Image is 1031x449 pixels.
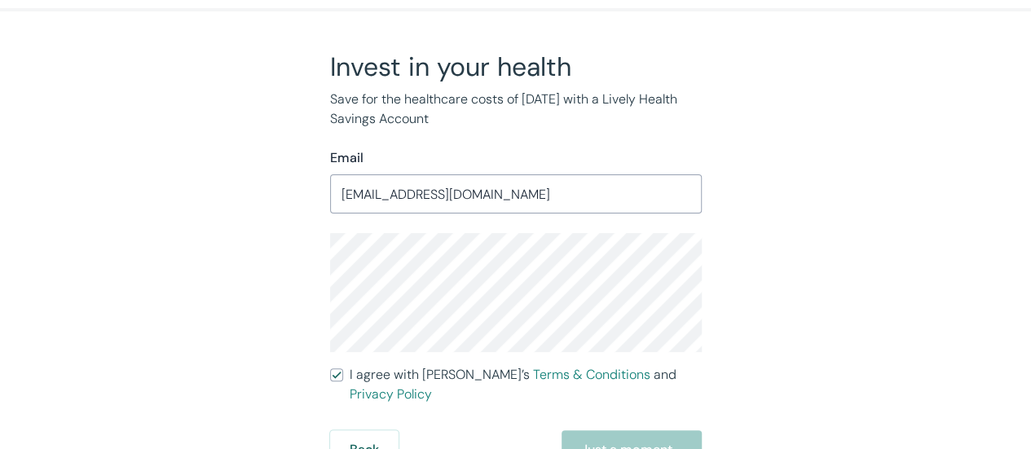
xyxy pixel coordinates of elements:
label: Email [330,148,363,168]
p: Save for the healthcare costs of [DATE] with a Lively Health Savings Account [330,90,702,129]
h2: Invest in your health [330,51,702,83]
a: Privacy Policy [350,385,432,403]
a: Terms & Conditions [533,366,650,383]
span: I agree with [PERSON_NAME]’s and [350,365,702,404]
